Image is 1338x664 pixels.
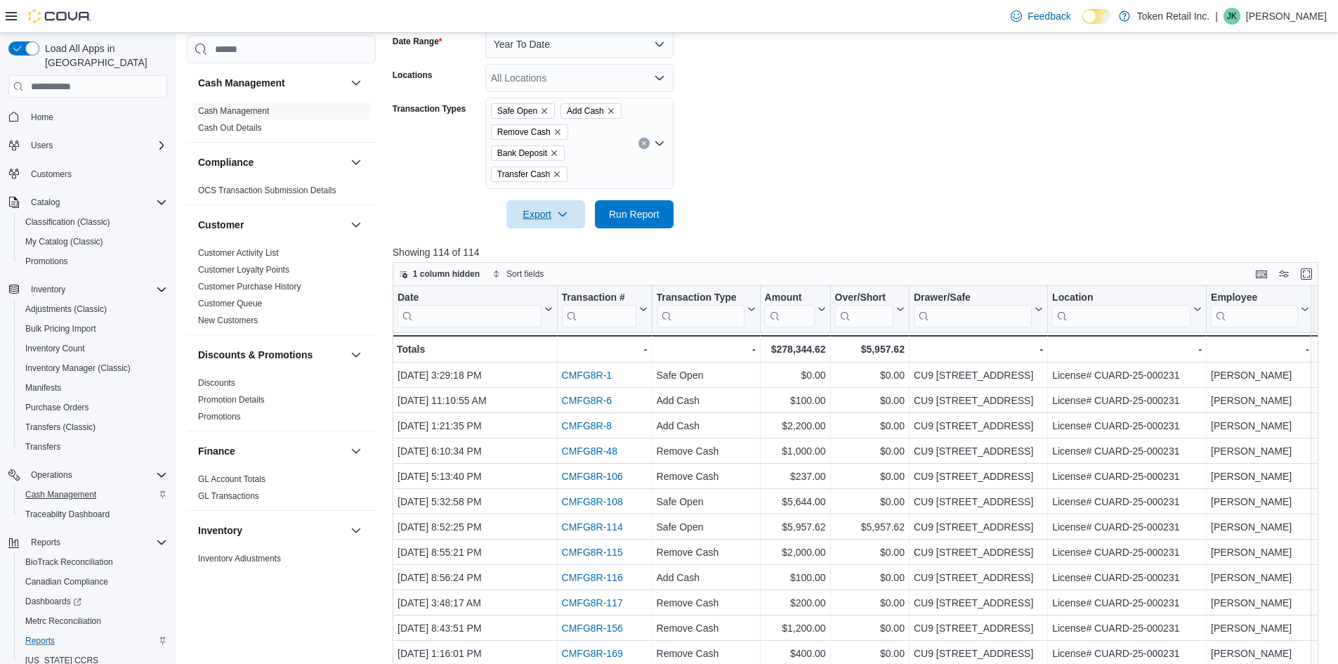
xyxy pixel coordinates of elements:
span: Feedback [1028,9,1070,23]
div: Finance [187,471,376,510]
div: License# CUARD-25-000231 [1052,417,1202,434]
a: CMFG8R-169 [561,648,622,659]
span: Promotion Details [198,394,265,405]
span: Metrc Reconciliation [20,613,167,630]
div: [PERSON_NAME] [1211,443,1309,460]
span: Customer Loyalty Points [198,264,289,275]
span: Cash Management [20,486,167,503]
div: [PERSON_NAME] [1211,519,1309,535]
div: - [561,341,647,358]
a: CMFG8R-108 [561,496,622,507]
span: Safe Open [491,103,555,119]
div: $1,000.00 [764,443,825,460]
span: Catalog [25,194,167,211]
div: CU9 [STREET_ADDRESS] [914,519,1043,535]
span: Bulk Pricing Import [20,320,167,337]
div: Transaction # [561,292,636,305]
span: Purchase Orders [25,402,89,413]
h3: Compliance [198,155,254,169]
a: Customer Loyalty Points [198,265,289,275]
span: Reports [25,534,167,551]
span: BioTrack Reconciliation [25,556,113,568]
span: Promotions [198,411,241,422]
button: Adjustments (Classic) [14,299,173,319]
div: [DATE] 1:21:35 PM [398,417,553,434]
span: Transfers [25,441,60,453]
div: Date [398,292,542,305]
a: Dashboards [20,593,87,610]
div: Location [1052,292,1191,327]
div: $0.00 [764,367,825,384]
div: CU9 [STREET_ADDRESS] [914,443,1043,460]
div: $0.00 [834,367,904,384]
div: - [914,341,1043,358]
p: | [1215,8,1218,25]
span: My Catalog (Classic) [20,233,167,250]
span: Adjustments (Classic) [25,304,107,315]
input: Dark Mode [1082,9,1112,24]
button: Metrc Reconciliation [14,611,173,631]
div: [PERSON_NAME] [1211,417,1309,434]
span: Home [31,112,53,123]
span: Sort fields [506,268,544,280]
div: Safe Open [656,367,755,384]
a: Cash Out Details [198,123,262,133]
button: Open list of options [654,72,665,84]
div: Drawer/Safe [914,292,1032,327]
span: Add Cash [567,104,604,118]
button: Users [3,136,173,155]
span: Export [515,200,577,228]
a: Feedback [1005,2,1076,30]
button: Inventory [25,281,71,298]
button: Sort fields [487,266,549,282]
button: Customer [348,216,365,233]
a: CMFG8R-114 [561,521,622,533]
a: CMFG8R-115 [561,547,622,558]
button: Home [3,106,173,126]
div: Employee [1211,292,1298,305]
a: CMFG8R-116 [561,572,622,583]
a: CMFG8R-8 [561,420,612,431]
span: Canadian Compliance [20,573,167,590]
button: Inventory [198,523,345,538]
div: Drawer/Safe [914,292,1032,305]
div: CU9 [STREET_ADDRESS] [914,493,1043,510]
div: [DATE] 8:55:21 PM [398,544,553,561]
div: [DATE] 6:10:34 PM [398,443,553,460]
button: Keyboard shortcuts [1253,266,1270,282]
span: Reports [20,632,167,649]
button: Remove Add Cash from selection in this group [607,107,615,115]
div: $0.00 [834,493,904,510]
button: Export [506,200,585,228]
div: Amount [764,292,814,305]
a: GL Transactions [198,491,259,501]
a: Cash Management [198,106,269,116]
div: Add Cash [656,417,755,434]
div: [PERSON_NAME] [1211,544,1309,561]
div: Transaction Type [656,292,744,327]
button: Finance [198,444,345,458]
div: $2,200.00 [764,417,825,434]
a: New Customers [198,315,258,325]
span: Discounts [198,377,235,389]
span: Classification (Classic) [20,214,167,230]
span: Manifests [20,379,167,396]
span: New Customers [198,315,258,326]
a: Discounts [198,378,235,388]
button: Customer [198,218,345,232]
span: Transfers (Classic) [20,419,167,436]
div: License# CUARD-25-000231 [1052,468,1202,485]
span: Remove Cash [497,125,551,139]
button: Catalog [3,193,173,212]
a: CMFG8R-1 [561,370,612,381]
div: Transaction # URL [561,292,636,327]
div: [DATE] 5:32:58 PM [398,493,553,510]
span: Customer Activity List [198,247,279,259]
button: Over/Short [834,292,904,327]
div: Safe Open [656,519,755,535]
div: Remove Cash [656,544,755,561]
span: OCS Transaction Submission Details [198,185,336,196]
label: Transaction Types [393,103,466,115]
div: $0.00 [834,468,904,485]
button: Amount [764,292,825,327]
